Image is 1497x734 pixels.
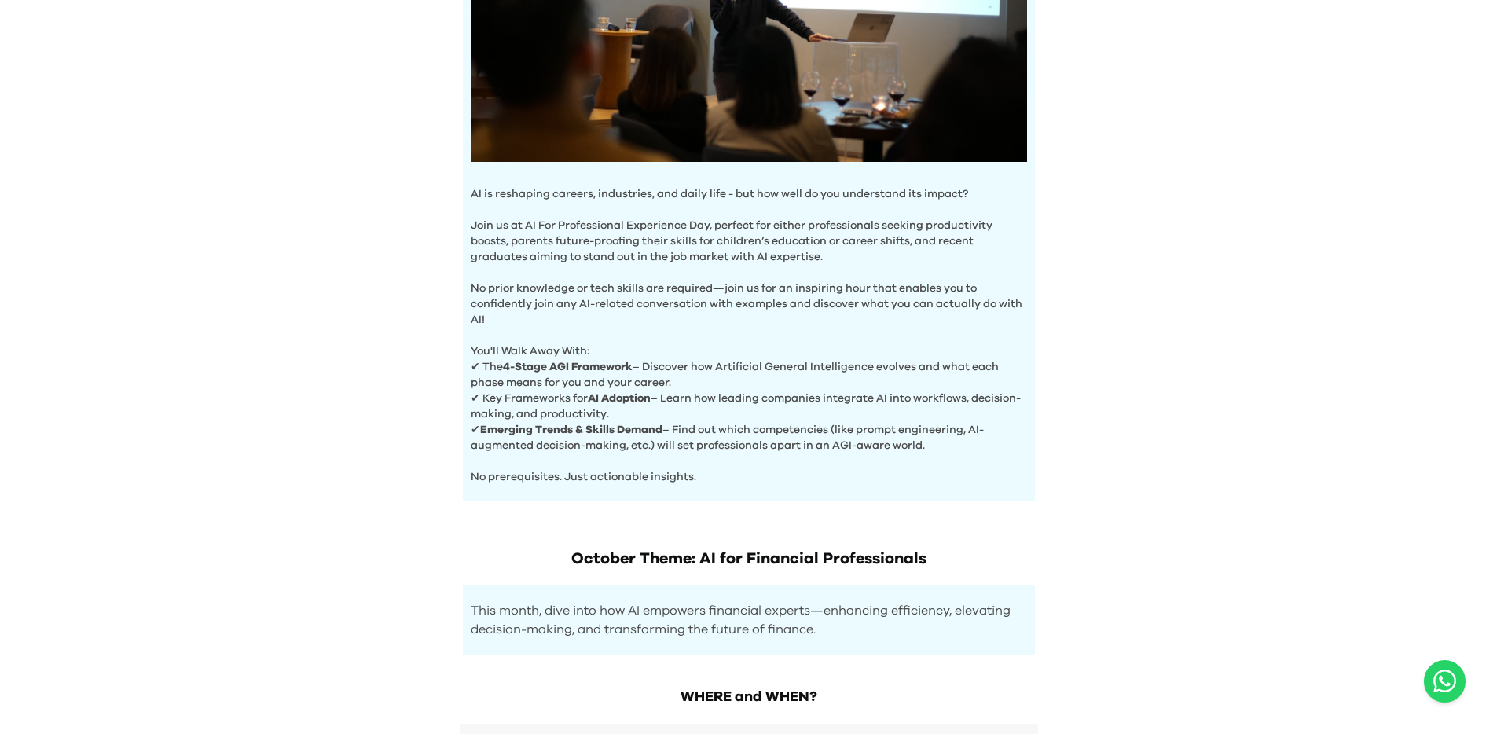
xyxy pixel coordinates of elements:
p: ✔ – Find out which competencies (like prompt engineering, AI-augmented decision-making, etc.) wil... [471,422,1027,453]
b: Emerging Trends & Skills Demand [480,424,662,435]
button: Open WhatsApp chat [1424,660,1466,703]
b: AI Adoption [588,393,651,404]
p: AI is reshaping careers, industries, and daily life - but how well do you understand its impact? [471,186,1027,202]
h2: WHERE and WHEN? [460,686,1038,708]
p: You'll Walk Away With: [471,328,1027,359]
p: This month, dive into how AI empowers financial experts—enhancing efficiency, elevating decision-... [471,601,1027,639]
h1: October Theme: AI for Financial Professionals [463,548,1035,570]
a: Chat with us on WhatsApp [1424,660,1466,703]
b: 4-Stage AGI Framework [503,361,633,373]
p: Join us at AI For Professional Experience Day, perfect for either professionals seeking productiv... [471,202,1027,265]
p: ✔ The – Discover how Artificial General Intelligence evolves and what each phase means for you an... [471,359,1027,391]
p: No prior knowledge or tech skills are required—join us for an inspiring hour that enables you to ... [471,265,1027,328]
p: ✔ Key Frameworks for – Learn how leading companies integrate AI into workflows, decision-making, ... [471,391,1027,422]
p: No prerequisites. Just actionable insights. [471,453,1027,485]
